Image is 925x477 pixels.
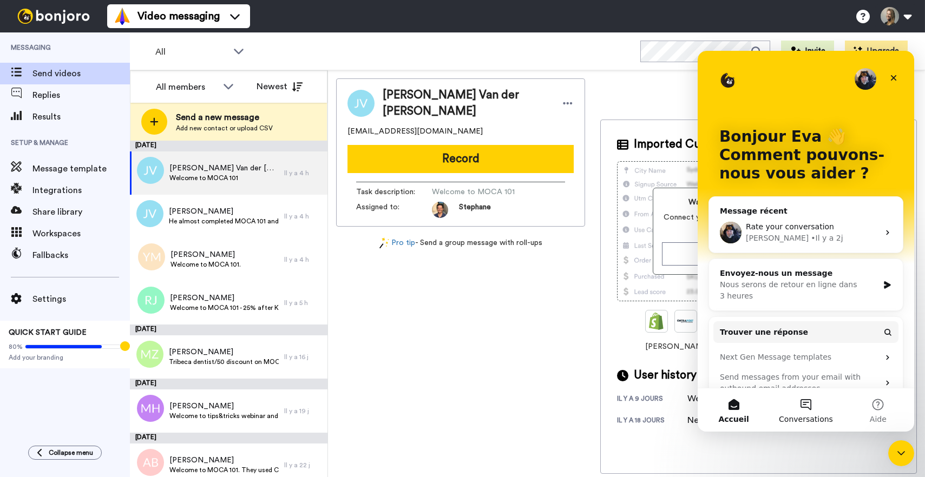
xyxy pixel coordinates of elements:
[677,313,694,330] img: Ontraport
[136,341,163,368] img: mz.png
[284,212,322,221] div: Il y a 4 h
[356,187,432,197] span: Task description :
[169,347,279,357] span: [PERSON_NAME]
[617,394,687,405] div: il y a 9 jours
[459,202,491,218] span: Stephane
[687,414,742,427] div: New user
[114,8,131,25] img: vm-color.svg
[9,353,121,362] span: Add your branding
[347,126,483,137] span: [EMAIL_ADDRESS][DOMAIN_NAME]
[888,440,914,466] iframe: Intercom live chat
[155,45,228,58] span: All
[284,461,322,469] div: Il y a 22 j
[28,446,102,460] button: Collapse menu
[662,212,855,234] span: Connect your tools to display your own customer data for more specialized messages
[32,110,130,123] span: Results
[284,169,322,177] div: Il y a 4 h
[383,87,551,120] span: [PERSON_NAME] Van der [PERSON_NAME]
[130,433,327,443] div: [DATE]
[32,206,130,218] span: Share library
[356,202,432,218] span: Assigned to:
[137,9,220,24] span: Video messaging
[347,90,375,117] img: Image of Joshua Van der Bunt
[284,407,322,415] div: Il y a 19 j
[169,455,279,466] span: [PERSON_NAME]
[781,41,834,62] button: Invite
[169,412,279,420] span: Welcome to tips&tricks webinar and How to use elastics course
[169,163,279,174] span: [PERSON_NAME] Van der [PERSON_NAME]
[137,157,164,184] img: jv.png
[32,184,130,197] span: Integrations
[32,227,130,240] span: Workspaces
[9,329,87,336] span: QUICK START GUIDE
[130,324,327,335] div: [DATE]
[170,303,279,312] span: Welcome to MOCA 101 - 25% after Kids and Teens
[698,51,914,432] iframe: Intercom live chat
[662,242,855,266] button: Connect now
[347,145,574,173] button: Record
[170,260,241,269] span: Welcome to MOCA 101.
[176,124,273,132] span: Add new contact or upload CSV
[32,249,130,262] span: Fallbacks
[170,249,241,260] span: [PERSON_NAME]
[9,342,23,351] span: 80%
[32,89,130,102] span: Replies
[248,76,311,97] button: Newest
[284,353,322,361] div: Il y a 16 j
[379,237,415,249] a: Pro tip
[169,357,279,366] span: Tribeca dentist/50 discount on MOCA 101/Welcome here. I will schedule a first testimonial session...
[336,237,585,249] div: - Send a group message with roll-ups
[845,41,908,62] button: Upgrade
[617,341,900,352] span: [PERSON_NAME] connects with all your other software
[687,392,780,405] div: Welcome to MOCA 101
[120,341,130,351] div: Tooltip anchor
[137,287,165,314] img: rj.png
[170,293,279,303] span: [PERSON_NAME]
[136,200,163,227] img: jv.png
[432,187,535,197] span: Welcome to MOCA 101
[634,367,697,383] span: User history
[284,255,322,264] div: Il y a 4 h
[130,379,327,389] div: [DATE]
[137,449,164,476] img: ab.png
[662,197,855,208] span: Want a greater impact and engagement?
[284,299,322,307] div: Il y a 5 h
[169,466,279,474] span: Welcome to MOCA 101. They used CLEAR123MOCA discount code.
[137,395,164,422] img: mh.png
[169,206,279,217] span: [PERSON_NAME]
[379,237,389,249] img: magic-wand.svg
[432,202,448,218] img: da5f5293-2c7b-4288-972f-10acbc376891-1597253892.jpg
[169,401,279,412] span: [PERSON_NAME]
[648,313,665,330] img: Shopify
[32,67,130,80] span: Send videos
[130,141,327,151] div: [DATE]
[169,174,279,182] span: Welcome to MOCA 101
[13,9,94,24] img: bj-logo-header-white.svg
[49,448,93,457] span: Collapse menu
[138,243,165,270] img: ym.png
